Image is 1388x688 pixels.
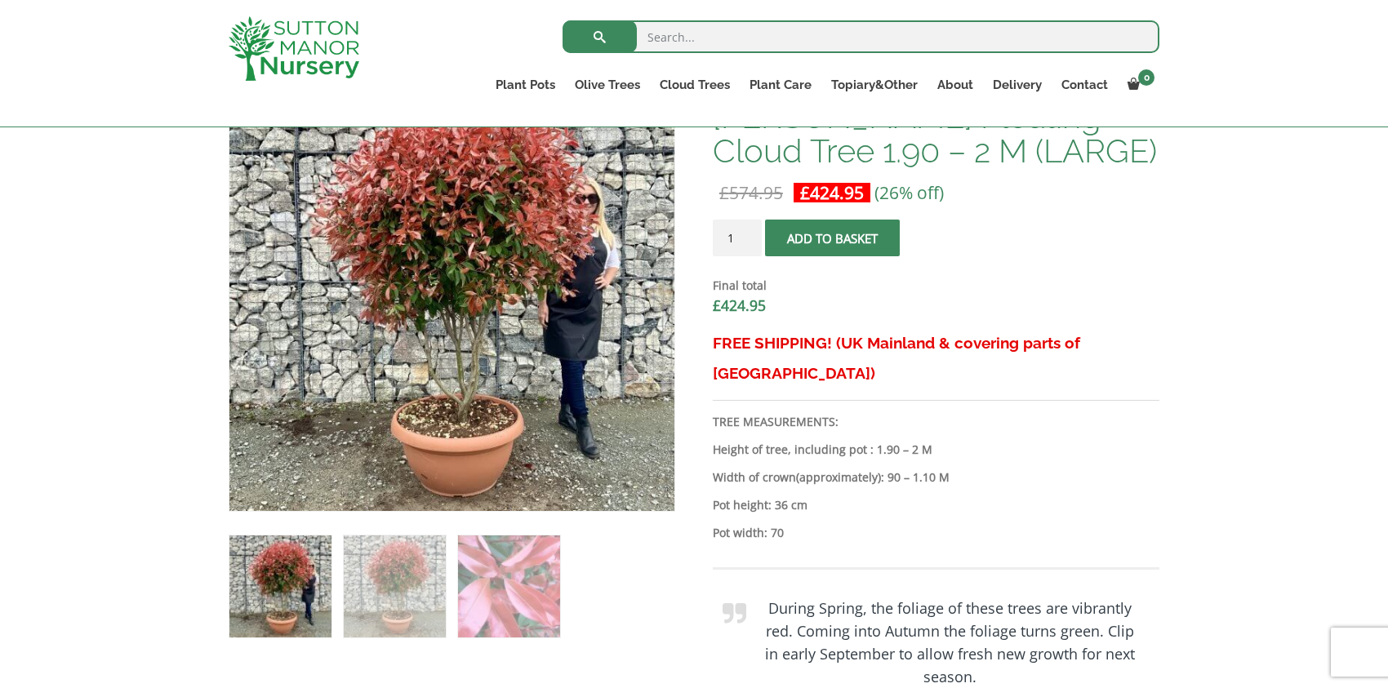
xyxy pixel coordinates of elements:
b: During Spring, the foliage of these trees are vibrantly red. Coming into Autumn the foliage turns... [765,598,1135,686]
span: (26% off) [874,181,944,204]
button: Add to basket [765,220,900,256]
a: Olive Trees [565,73,650,96]
span: £ [800,181,810,204]
a: Contact [1052,73,1118,96]
a: 0 [1118,73,1159,96]
strong: Pot width: 70 [713,525,784,540]
b: Height of tree, including pot : 1.90 – 2 M [713,442,932,457]
img: logo [229,16,359,81]
input: Search... [563,20,1159,53]
img: Photinia Red Robin Floating Cloud Tree 1.90 - 2 M (LARGE) - Image 3 [458,535,560,637]
strong: Width of crown : 90 – 1.10 M [713,469,950,485]
a: Delivery [983,73,1052,96]
span: £ [713,295,721,315]
input: Product quantity [713,220,762,256]
h3: FREE SHIPPING! (UK Mainland & covering parts of [GEOGRAPHIC_DATA]) [713,328,1159,388]
img: Photinia Red Robin Floating Cloud Tree 1.90 - 2 M (LARGE) - Image 2 [344,535,446,637]
dt: Final total [713,276,1159,295]
bdi: 424.95 [713,295,766,315]
img: Photinia Red Robin Floating Cloud Tree 1.90 - 2 M (LARGE) [229,535,331,637]
strong: Pot height: 36 cm [713,497,807,513]
a: Plant Care [740,73,821,96]
strong: TREE MEASUREMENTS: [713,414,839,429]
a: About [928,73,983,96]
a: Cloud Trees [650,73,740,96]
a: Plant Pots [486,73,565,96]
bdi: 424.95 [800,181,864,204]
span: 0 [1138,69,1154,86]
a: Topiary&Other [821,73,928,96]
bdi: 574.95 [719,181,783,204]
span: £ [719,181,729,204]
h1: Photinia Red [PERSON_NAME] Floating Cloud Tree 1.90 – 2 M (LARGE) [713,65,1159,168]
b: (approximately) [796,469,881,485]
